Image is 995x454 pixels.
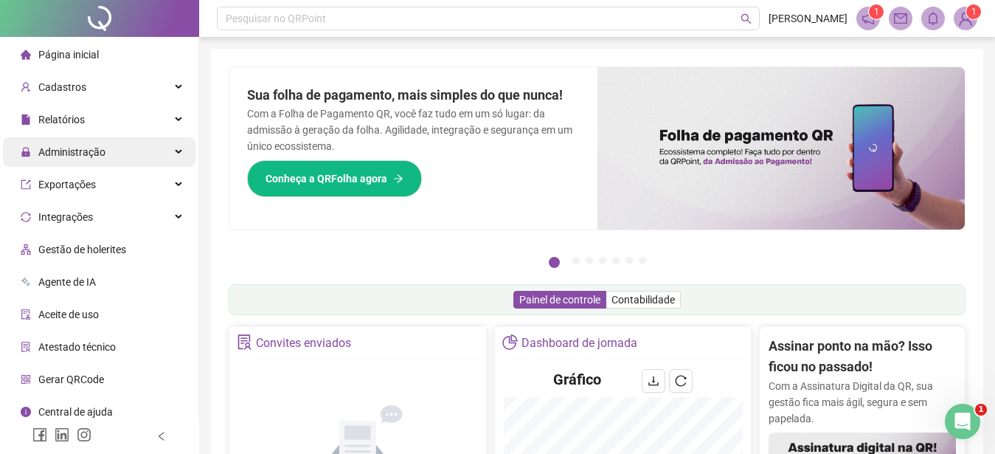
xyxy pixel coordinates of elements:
[38,146,105,158] span: Administração
[38,114,85,125] span: Relatórios
[256,331,351,356] div: Convites enviados
[21,407,31,417] span: info-circle
[971,7,977,17] span: 1
[553,369,601,390] h4: Gráfico
[38,244,126,255] span: Gestão de holerites
[393,173,403,184] span: arrow-right
[247,85,580,106] h2: Sua folha de pagamento, mais simples do que nunca!
[21,309,31,320] span: audit
[502,334,518,350] span: pie-chart
[975,404,987,416] span: 1
[21,49,31,60] span: home
[769,10,847,27] span: [PERSON_NAME]
[21,244,31,255] span: apartment
[38,276,96,288] span: Agente de IA
[237,334,252,350] span: solution
[21,342,31,352] span: solution
[612,257,620,264] button: 5
[966,4,981,19] sup: Atualize o seu contato no menu Meus Dados
[954,7,977,30] img: 88857
[55,427,69,442] span: linkedin
[266,171,387,187] span: Conheça a QRFolha agora
[586,257,593,264] button: 3
[38,309,99,320] span: Aceite de uso
[21,82,31,92] span: user-add
[521,331,637,356] div: Dashboard de jornada
[519,294,600,306] span: Painel de controle
[599,257,606,264] button: 4
[77,427,91,442] span: instagram
[648,375,659,387] span: download
[38,341,116,353] span: Atestado técnico
[894,12,907,25] span: mail
[741,13,752,24] span: search
[156,431,167,441] span: left
[38,179,96,190] span: Exportações
[21,114,31,125] span: file
[926,12,940,25] span: bell
[32,427,47,442] span: facebook
[21,179,31,190] span: export
[675,375,687,387] span: reload
[38,49,99,61] span: Página inicial
[611,294,675,306] span: Contabilidade
[769,378,956,427] p: Com a Assinatura Digital da QR, sua gestão fica mais ágil, segura e sem papelada.
[869,4,884,19] sup: 1
[572,257,580,264] button: 2
[38,81,86,93] span: Cadastros
[945,404,980,439] iframe: Intercom live chat
[21,147,31,157] span: lock
[247,160,422,197] button: Conheça a QRFolha agora
[549,257,560,268] button: 1
[874,7,879,17] span: 1
[21,374,31,385] span: qrcode
[21,212,31,222] span: sync
[38,211,93,223] span: Integrações
[625,257,633,264] button: 6
[639,257,646,264] button: 7
[247,106,580,154] p: Com a Folha de Pagamento QR, você faz tudo em um só lugar: da admissão à geração da folha. Agilid...
[769,336,956,378] h2: Assinar ponto na mão? Isso ficou no passado!
[38,374,104,385] span: Gerar QRCode
[861,12,875,25] span: notification
[38,406,113,418] span: Central de ajuda
[597,67,965,230] img: banner%2F8d14a306-6205-4263-8e5b-06e9a85ad873.png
